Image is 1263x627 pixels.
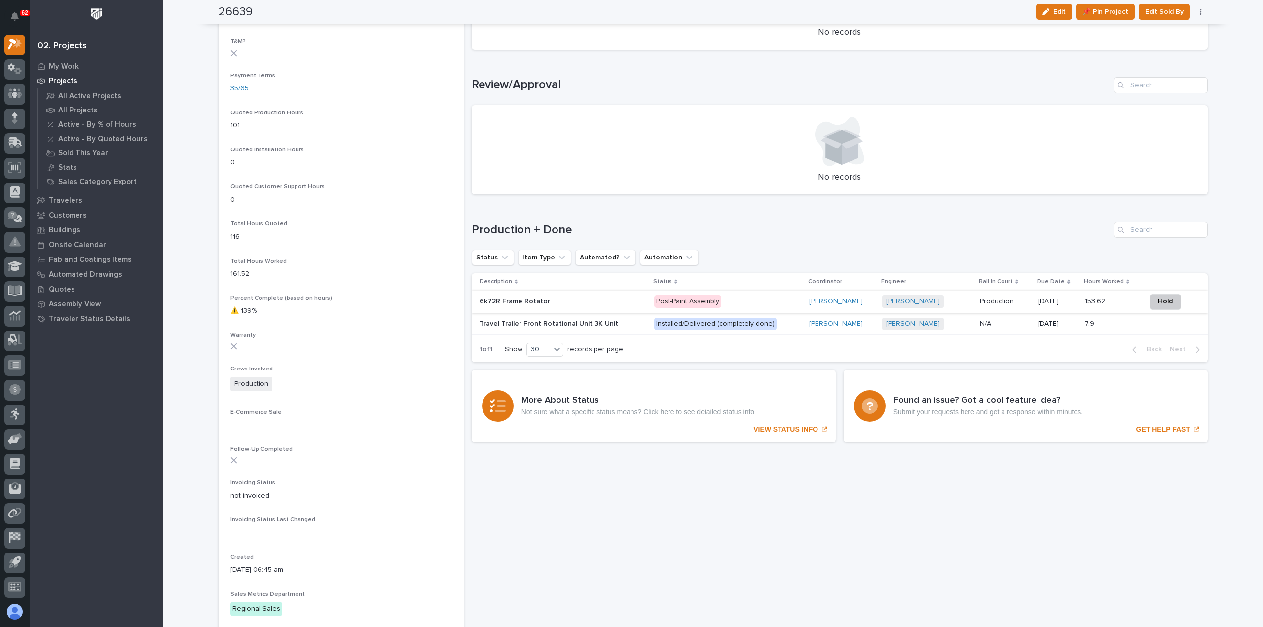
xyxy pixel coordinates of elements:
a: Projects [30,74,163,88]
p: - [230,528,452,538]
h1: Production + Done [472,223,1110,237]
p: - [230,420,452,430]
p: Description [480,276,512,287]
a: Quotes [30,282,163,296]
input: Search [1114,222,1208,238]
button: Hold [1150,294,1181,310]
h3: Found an issue? Got a cool feature idea? [893,395,1083,406]
h2: 26639 [219,5,253,19]
p: Active - By % of Hours [58,120,136,129]
a: My Work [30,59,163,74]
div: Installed/Delivered (completely done) [654,318,777,330]
p: Travelers [49,196,82,205]
span: Edit [1053,7,1066,16]
span: Quoted Production Hours [230,110,303,116]
p: 1 of 1 [472,337,501,362]
p: N/A [980,318,993,328]
a: Onsite Calendar [30,237,163,252]
a: Sales Category Export [38,175,163,188]
p: 0 [230,157,452,168]
a: Travelers [30,193,163,208]
span: Warranty [230,332,256,338]
p: Production [980,295,1016,306]
a: Active - By % of Hours [38,117,163,131]
p: 101 [230,120,452,131]
p: All Active Projects [58,92,121,101]
button: users-avatar [4,601,25,622]
p: [DATE] [1038,297,1077,306]
p: 116 [230,232,452,242]
p: Active - By Quoted Hours [58,135,148,144]
a: Automated Drawings [30,267,163,282]
p: Ball In Court [979,276,1013,287]
p: [DATE] 06:45 am [230,565,452,575]
div: Regional Sales [230,602,282,616]
p: 7.9 [1085,318,1096,328]
button: Automation [640,250,699,265]
a: VIEW STATUS INFO [472,370,836,442]
p: Travel Trailer Front Rotational Unit 3K Unit [480,318,620,328]
p: Quotes [49,285,75,294]
p: Buildings [49,226,80,235]
div: Post-Paint Assembly [654,295,721,308]
button: 📌 Pin Project [1076,4,1135,20]
p: Automated Drawings [49,270,122,279]
div: 02. Projects [37,41,87,52]
p: Hours Worked [1084,276,1124,287]
span: Edit Sold By [1145,6,1184,18]
div: 30 [527,344,551,355]
a: [PERSON_NAME] [886,320,940,328]
a: Traveler Status Details [30,311,163,326]
tr: Travel Trailer Front Rotational Unit 3K UnitTravel Trailer Front Rotational Unit 3K Unit Installe... [472,313,1208,335]
p: All Projects [58,106,98,115]
a: [PERSON_NAME] [809,297,863,306]
a: All Projects [38,103,163,117]
span: 📌 Pin Project [1082,6,1128,18]
p: ⚠️ 139% [230,306,452,316]
p: Due Date [1037,276,1065,287]
p: No records [483,172,1196,183]
p: Projects [49,77,77,86]
img: Workspace Logo [87,5,106,23]
button: Item Type [518,250,571,265]
p: No records [483,27,1196,38]
p: GET HELP FAST [1136,425,1190,434]
p: Stats [58,163,77,172]
a: Assembly View [30,296,163,311]
span: Production [230,377,272,391]
p: My Work [49,62,79,71]
p: 161.52 [230,269,452,279]
p: Engineer [881,276,906,287]
input: Search [1114,77,1208,93]
span: Total Hours Worked [230,258,287,264]
span: Total Hours Quoted [230,221,287,227]
p: Not sure what a specific status means? Click here to see detailed status info [521,408,754,416]
a: [PERSON_NAME] [886,297,940,306]
button: Next [1166,345,1208,354]
p: 62 [22,9,28,16]
a: Stats [38,160,163,174]
p: Traveler Status Details [49,315,130,324]
p: VIEW STATUS INFO [753,425,818,434]
button: Back [1124,345,1166,354]
a: Fab and Coatings Items [30,252,163,267]
p: Show [505,345,522,354]
span: Created [230,554,254,560]
p: Submit your requests here and get a response within minutes. [893,408,1083,416]
p: not invoiced [230,491,452,501]
p: Sales Category Export [58,178,137,186]
p: Status [653,276,672,287]
p: Sold This Year [58,149,108,158]
span: Percent Complete (based on hours) [230,295,332,301]
a: [PERSON_NAME] [809,320,863,328]
h1: Review/Approval [472,78,1110,92]
p: 0 [230,195,452,205]
p: Coordinator [808,276,842,287]
span: Invoicing Status Last Changed [230,517,315,523]
span: Hold [1158,295,1173,307]
a: Buildings [30,222,163,237]
span: Invoicing Status [230,480,275,486]
a: Customers [30,208,163,222]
